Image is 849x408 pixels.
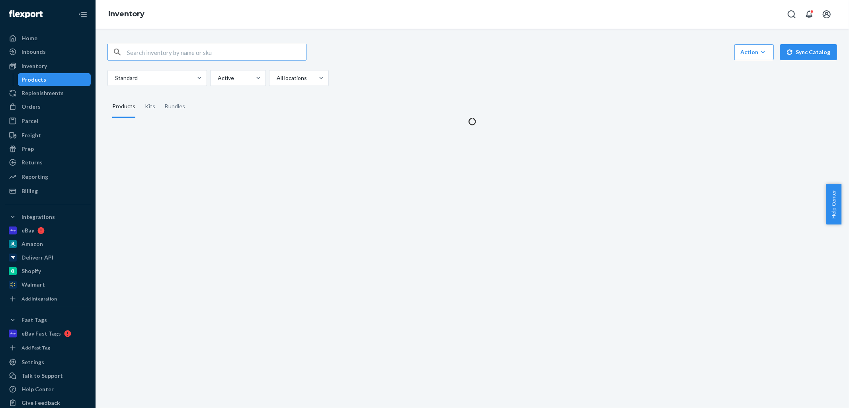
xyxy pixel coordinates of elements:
[5,278,91,291] a: Walmart
[21,145,34,153] div: Prep
[5,343,91,353] a: Add Fast Tag
[5,156,91,169] a: Returns
[18,73,91,86] a: Products
[780,44,837,60] button: Sync Catalog
[21,399,60,407] div: Give Feedback
[5,294,91,304] a: Add Integration
[145,96,155,118] div: Kits
[5,251,91,264] a: Deliverr API
[21,344,50,351] div: Add Fast Tag
[5,265,91,277] a: Shopify
[5,224,91,237] a: eBay
[734,44,774,60] button: Action
[276,74,277,82] input: All locations
[21,158,43,166] div: Returns
[5,170,91,183] a: Reporting
[21,254,53,262] div: Deliverr API
[102,3,151,26] ol: breadcrumbs
[5,356,91,369] a: Settings
[5,87,91,100] a: Replenishments
[5,115,91,127] a: Parcel
[21,48,46,56] div: Inbounds
[5,143,91,155] a: Prep
[21,330,61,338] div: eBay Fast Tags
[5,327,91,340] a: eBay Fast Tags
[5,314,91,326] button: Fast Tags
[21,226,34,234] div: eBay
[9,10,43,18] img: Flexport logo
[21,385,54,393] div: Help Center
[21,117,38,125] div: Parcel
[5,60,91,72] a: Inventory
[21,173,48,181] div: Reporting
[127,44,306,60] input: Search inventory by name or sku
[5,238,91,250] a: Amazon
[5,211,91,223] button: Integrations
[112,96,135,118] div: Products
[21,281,45,289] div: Walmart
[21,316,47,324] div: Fast Tags
[21,213,55,221] div: Integrations
[165,96,185,118] div: Bundles
[114,74,115,82] input: Standard
[21,240,43,248] div: Amazon
[5,45,91,58] a: Inbounds
[22,76,47,84] div: Products
[826,184,841,224] button: Help Center
[5,185,91,197] a: Billing
[819,6,835,22] button: Open account menu
[217,74,218,82] input: Active
[21,295,57,302] div: Add Integration
[21,62,47,70] div: Inventory
[21,267,41,275] div: Shopify
[108,10,144,18] a: Inventory
[5,383,91,396] a: Help Center
[21,131,41,139] div: Freight
[740,48,768,56] div: Action
[5,100,91,113] a: Orders
[21,187,38,195] div: Billing
[5,369,91,382] a: Talk to Support
[5,32,91,45] a: Home
[75,6,91,22] button: Close Navigation
[784,6,800,22] button: Open Search Box
[21,34,37,42] div: Home
[21,372,63,380] div: Talk to Support
[21,358,44,366] div: Settings
[801,6,817,22] button: Open notifications
[21,103,41,111] div: Orders
[21,89,64,97] div: Replenishments
[5,129,91,142] a: Freight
